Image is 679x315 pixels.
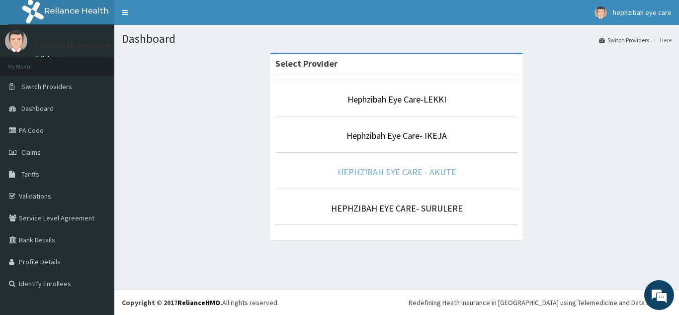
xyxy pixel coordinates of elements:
a: Hephzibah Eye Care-LEKKI [347,94,446,105]
footer: All rights reserved. [114,290,679,315]
a: Online [35,54,59,61]
span: Tariffs [21,170,39,179]
strong: Copyright © 2017 . [122,298,222,307]
div: Redefining Heath Insurance in [GEOGRAPHIC_DATA] using Telemedicine and Data Science! [409,298,672,308]
h1: Dashboard [122,32,672,45]
span: hephzibah eye care [613,8,672,17]
a: HEPHZIBAH EYE CARE- SURULERE [331,203,463,214]
a: RelianceHMO [177,298,220,307]
li: Here [650,36,672,44]
span: Dashboard [21,104,54,113]
strong: Select Provider [275,58,338,69]
a: Hephzibah Eye Care- IKEJA [346,130,447,141]
img: User Image [5,30,27,52]
a: Switch Providers [599,36,649,44]
span: Claims [21,148,41,157]
a: HEPHZIBAH EYE CARE - AKUTE [338,166,456,178]
span: Switch Providers [21,82,72,91]
img: User Image [594,6,607,19]
p: hephzibah eye care [35,40,111,49]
